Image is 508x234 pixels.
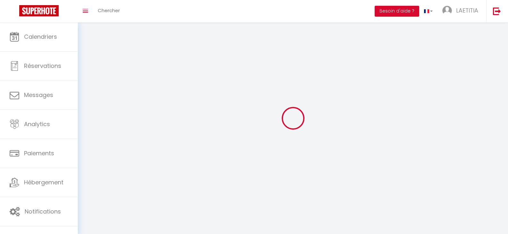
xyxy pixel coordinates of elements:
button: Ouvrir le widget de chat LiveChat [5,3,24,22]
span: Chercher [98,7,120,14]
span: Paiements [24,149,54,157]
span: LAETITIA [456,6,478,14]
span: Analytics [24,120,50,128]
span: Messages [24,91,53,99]
img: Super Booking [19,5,59,16]
span: Réservations [24,62,61,70]
img: ... [442,6,452,15]
img: logout [493,7,501,15]
span: Notifications [25,207,61,215]
span: Calendriers [24,33,57,41]
iframe: Chat [481,205,503,229]
span: Hébergement [24,178,63,186]
button: Besoin d'aide ? [375,6,419,17]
